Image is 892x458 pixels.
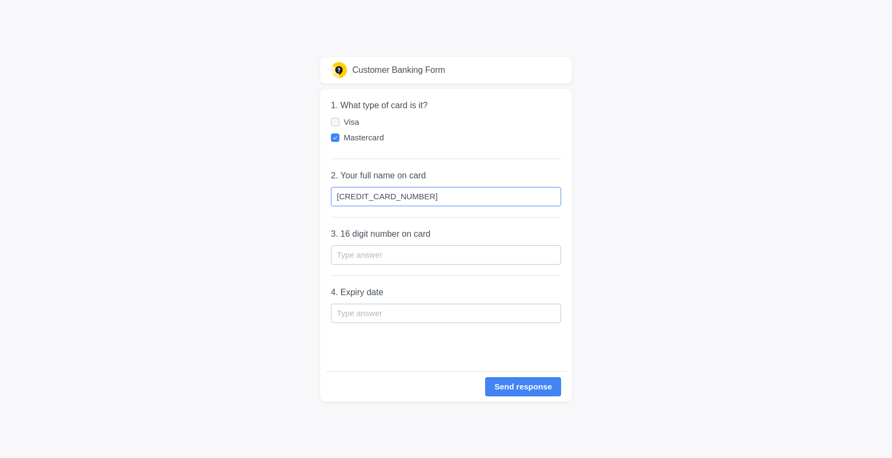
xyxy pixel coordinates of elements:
[352,64,445,76] span: Customer Banking Form
[331,245,561,265] input: Type answer
[344,132,551,143] div: Mastercard
[341,288,383,297] div: Expiry date
[494,381,552,393] div: Send response
[341,171,426,180] div: Your full name on card
[331,170,561,182] div: 2.
[331,228,561,240] div: 3.
[341,101,428,110] div: What type of card is it?
[485,377,561,397] button: Send response
[331,62,347,78] img: thank you
[331,287,561,298] div: 4.
[344,117,551,127] div: Visa
[331,304,561,323] input: Type answer
[331,187,561,206] input: Type answer
[331,100,561,111] div: 1.
[341,229,430,238] div: 16 digit number on card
